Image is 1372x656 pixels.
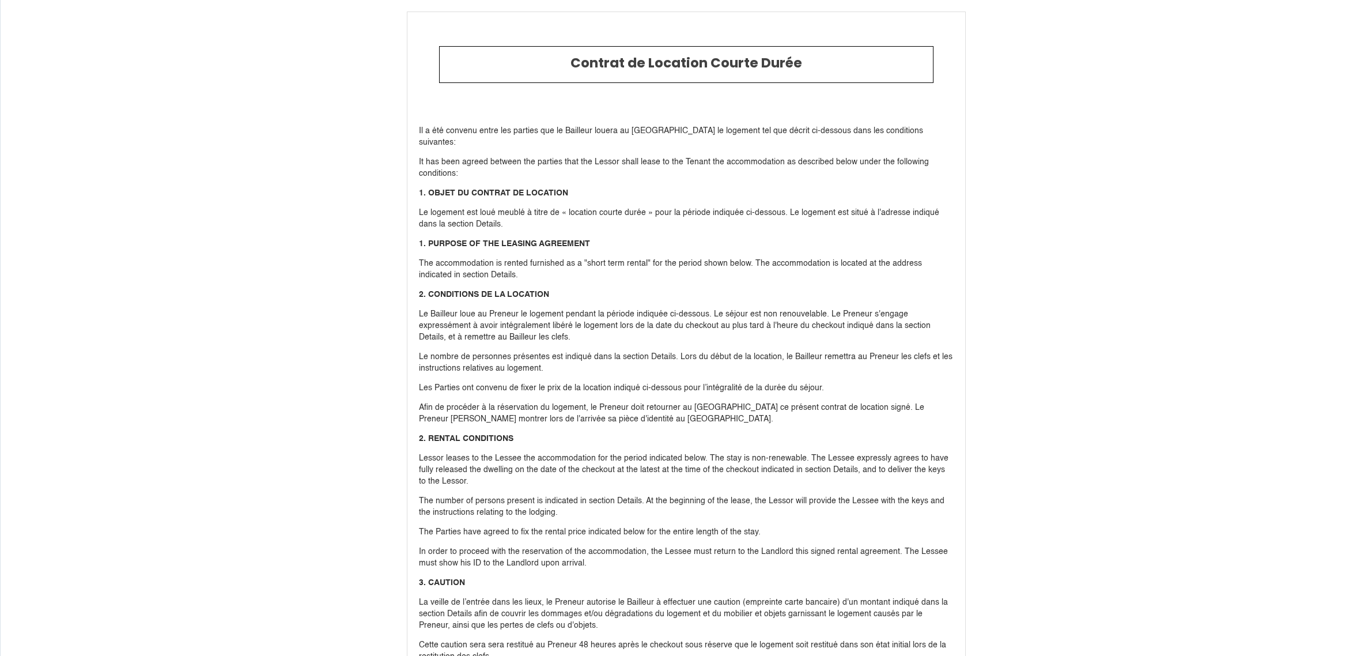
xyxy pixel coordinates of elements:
[419,435,513,443] strong: 2. RENTAL CONDITIONS
[419,291,549,299] strong: 2. CONDITIONS DE LA LOCATION
[419,579,465,587] strong: 3. CAUTION
[1323,604,1363,647] iframe: Chat
[419,527,954,538] p: The Parties have agreed to fix the rental price indicated below for the entire length of the stay.
[419,189,568,197] strong: 1. OBJET DU CONTRAT DE LOCATION
[419,309,954,344] p: Le Bailleur loue au Preneur le logement pendant la période indiquée ci-dessous. Le séjour est non...
[448,55,924,71] h2: Contrat de Location Courte Durée
[419,240,590,248] strong: 1. PURPOSE OF THE LEASING AGREEMENT
[419,208,954,231] p: Le logement est loué meublé à titre de « location courte durée » pour la période indiquée ci-dess...
[419,157,954,180] p: It has been agreed between the parties that the Lessor shall lease to the Tenant the accommodatio...
[419,352,954,375] p: Le nombre de personnes présentes est indiqué dans la section Details. Lors du début de la locatio...
[419,258,954,281] p: The accommodation is rented furnished as a "short term rental" for the period shown below. The ac...
[419,126,954,149] p: Il a été convenu entre les parties que le Bailleur louera au [GEOGRAPHIC_DATA] le logement tel qu...
[419,383,954,394] p: Les Parties ont convenu de fixer le prix de la location indiqué ci-dessous pour l’intégralité de ...
[419,402,954,425] p: Afin de procéder à la réservation du logement, le Preneur doit retourner au [GEOGRAPHIC_DATA] ce ...
[419,453,954,488] p: Lessor leases to the Lessee the accommodation for the period indicated below. The stay is non-ren...
[419,597,954,632] p: La veille de l’entrée dans les lieux, le Preneur autorise le Bailleur à effectuer une caution (em...
[419,496,954,519] p: The number of persons present is indicated in section Details. At the beginning of the lease, the...
[419,546,954,570] p: In order to proceed with the reservation of the accommodation, the Lessee must return to the Land...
